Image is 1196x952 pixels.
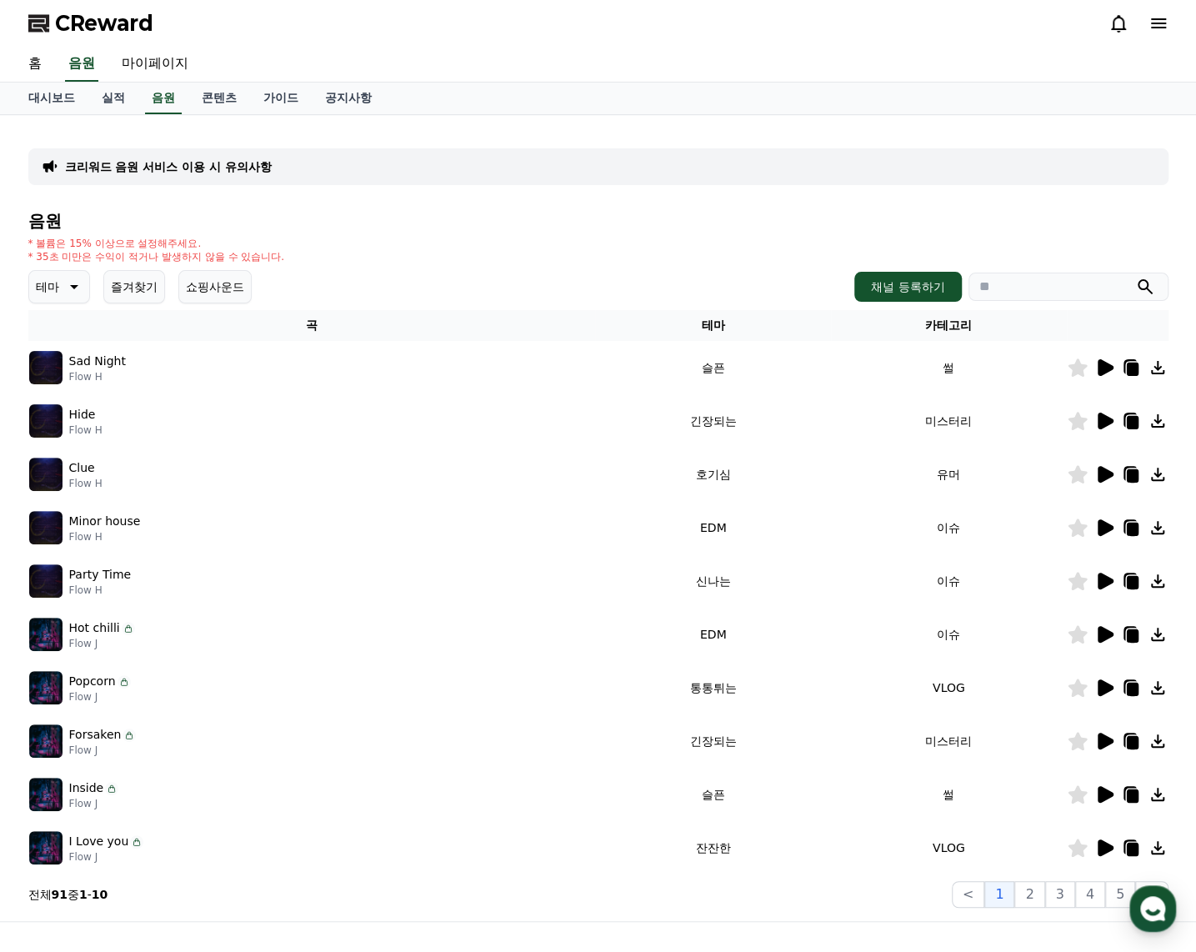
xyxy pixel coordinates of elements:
[831,714,1067,768] td: 미스터리
[831,608,1067,661] td: 이슈
[36,275,59,298] p: 테마
[28,10,153,37] a: CReward
[69,566,132,584] p: Party Time
[69,833,129,850] p: I Love you
[595,394,831,448] td: 긴장되는
[69,459,95,477] p: Clue
[595,821,831,874] td: 잔잔한
[595,661,831,714] td: 통통튀는
[29,831,63,864] img: music
[595,768,831,821] td: 슬픈
[69,353,126,370] p: Sad Night
[79,888,88,901] strong: 1
[595,608,831,661] td: EDM
[831,310,1067,341] th: 카테고리
[250,83,312,114] a: 가이드
[69,690,131,704] p: Flow J
[595,310,831,341] th: 테마
[5,529,110,570] a: 홈
[69,423,103,437] p: Flow H
[29,778,63,811] img: music
[29,404,63,438] img: music
[69,637,135,650] p: Flow J
[984,881,1014,908] button: 1
[1045,881,1075,908] button: 3
[29,671,63,704] img: music
[69,619,120,637] p: Hot chilli
[312,83,385,114] a: 공지사항
[1075,881,1105,908] button: 4
[258,554,278,567] span: 설정
[52,888,68,901] strong: 91
[69,370,126,383] p: Flow H
[595,714,831,768] td: 긴장되는
[28,250,285,263] p: * 35초 미만은 수익이 적거나 발생하지 않을 수 있습니다.
[831,821,1067,874] td: VLOG
[69,797,119,810] p: Flow J
[145,83,182,114] a: 음원
[53,554,63,567] span: 홈
[831,448,1067,501] td: 유머
[188,83,250,114] a: 콘텐츠
[15,83,88,114] a: 대시보드
[55,10,153,37] span: CReward
[69,850,144,864] p: Flow J
[29,564,63,598] img: music
[103,270,165,303] button: 즐겨찾기
[110,529,215,570] a: 대화
[69,584,132,597] p: Flow H
[69,513,141,530] p: Minor house
[15,47,55,82] a: 홈
[29,724,63,758] img: music
[153,554,173,568] span: 대화
[29,351,63,384] img: music
[65,158,272,175] a: 크리워드 음원 서비스 이용 시 유의사항
[595,501,831,554] td: EDM
[595,448,831,501] td: 호기심
[831,661,1067,714] td: VLOG
[831,554,1067,608] td: 이슈
[1135,881,1168,908] button: >
[108,47,202,82] a: 마이페이지
[29,458,63,491] img: music
[69,406,96,423] p: Hide
[178,270,252,303] button: 쇼핑사운드
[1014,881,1044,908] button: 2
[69,726,122,744] p: Forsaken
[854,272,961,302] button: 채널 등록하기
[69,779,104,797] p: Inside
[92,888,108,901] strong: 10
[28,237,285,250] p: * 볼륨은 15% 이상으로 설정해주세요.
[69,673,116,690] p: Popcorn
[595,554,831,608] td: 신나는
[831,341,1067,394] td: 썰
[88,83,138,114] a: 실적
[65,47,98,82] a: 음원
[28,212,1168,230] h4: 음원
[952,881,984,908] button: <
[69,477,103,490] p: Flow H
[831,501,1067,554] td: 이슈
[28,310,596,341] th: 곡
[595,341,831,394] td: 슬픈
[29,618,63,651] img: music
[215,529,320,570] a: 설정
[831,768,1067,821] td: 썰
[69,530,141,544] p: Flow H
[69,744,137,757] p: Flow J
[28,886,108,903] p: 전체 중 -
[28,270,90,303] button: 테마
[1105,881,1135,908] button: 5
[831,394,1067,448] td: 미스터리
[29,511,63,544] img: music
